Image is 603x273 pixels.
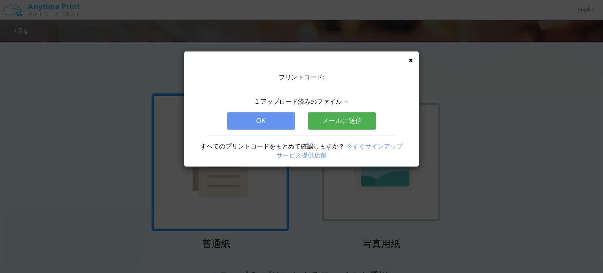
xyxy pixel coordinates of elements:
button: OK [227,112,295,130]
span: プリントコード: [279,74,324,81]
span: すべてのプリントコードをまとめて確認しますか？ [200,143,345,150]
a: 今すぐサインアップ [346,143,403,150]
a: サービス提供店舗 [276,152,327,159]
span: 1 アップロード済みのファイル [255,98,342,105]
button: メールに送信 [308,112,376,130]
